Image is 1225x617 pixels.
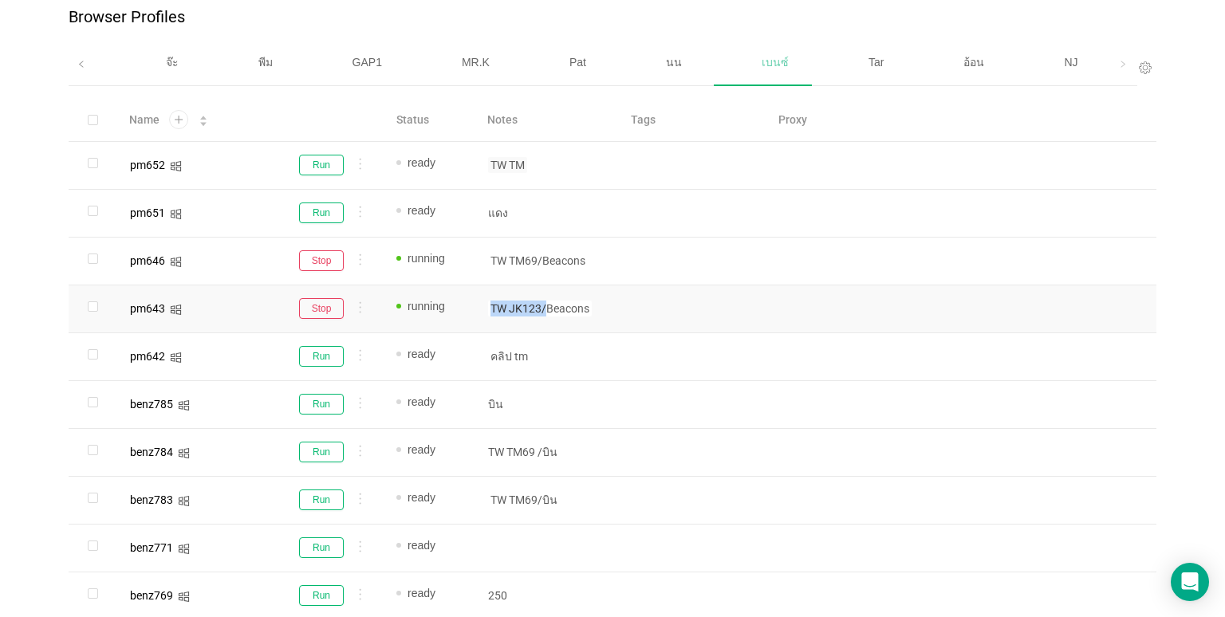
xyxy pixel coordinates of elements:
i: icon: windows [170,160,182,172]
button: Run [299,537,344,558]
i: icon: windows [178,447,190,459]
span: ready [408,539,435,552]
i: icon: right [1119,61,1127,69]
div: benz785 [130,399,173,410]
span: Notes [487,112,518,128]
i: icon: windows [170,208,182,220]
span: Proxy [778,112,807,128]
i: icon: windows [178,495,190,507]
button: Run [299,442,344,462]
span: นน [666,56,682,69]
button: Run [299,585,344,606]
button: Run [299,489,344,510]
div: benz783 [130,494,173,505]
div: benz784 [130,446,173,458]
p: TW TM69 [488,444,605,460]
div: pm646 [130,255,165,266]
span: ready [408,491,435,504]
i: icon: windows [170,256,182,268]
div: pm643 [130,303,165,314]
span: Pat [569,56,586,69]
div: Open Intercom Messenger [1171,563,1209,601]
span: /บิน [535,444,560,460]
button: Stop [299,298,344,319]
span: จ๊ะ [166,56,179,69]
button: Run [299,155,344,175]
button: Stop [299,250,344,271]
span: Tags [631,112,656,128]
span: GAP1 [353,56,382,69]
span: ready [408,348,435,360]
span: MR.K [462,56,490,69]
i: icon: left [77,61,85,69]
span: พีม [258,56,273,69]
span: Name [129,112,160,128]
i: icon: windows [178,399,190,411]
span: NJ [1064,56,1077,69]
div: benz771 [130,542,173,553]
span: ready [408,587,435,599]
span: ready [408,204,435,217]
div: pm651 [130,207,165,218]
span: อ้อน [963,56,984,69]
i: icon: windows [178,591,190,603]
button: Run [299,202,344,223]
button: Run [299,346,344,367]
span: TW JK123/Beacons [488,301,592,316]
span: TW TM69/Beacons [488,253,588,269]
p: แดง [488,205,605,221]
span: ready [408,395,435,408]
div: pm652 [130,159,165,171]
span: ready [408,443,435,456]
span: running [408,252,445,265]
span: เบนซ์ [762,56,789,69]
span: Tar [869,56,884,69]
div: pm642 [130,351,165,362]
span: TW TM [488,157,527,173]
div: benz769 [130,590,173,601]
i: icon: caret-up [199,114,208,119]
p: 250 [488,588,605,603]
span: คลิป tm [488,348,530,364]
i: icon: windows [178,543,190,555]
span: TW TM69/บิน [488,492,560,508]
div: Sort [199,113,208,124]
button: Run [299,394,344,415]
i: icon: windows [170,304,182,316]
p: บิน [488,396,605,412]
span: Status [396,112,429,128]
i: icon: caret-down [199,120,208,124]
i: icon: windows [170,352,182,364]
span: ready [408,156,435,169]
p: Browser Profiles [69,8,185,26]
span: running [408,300,445,312]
